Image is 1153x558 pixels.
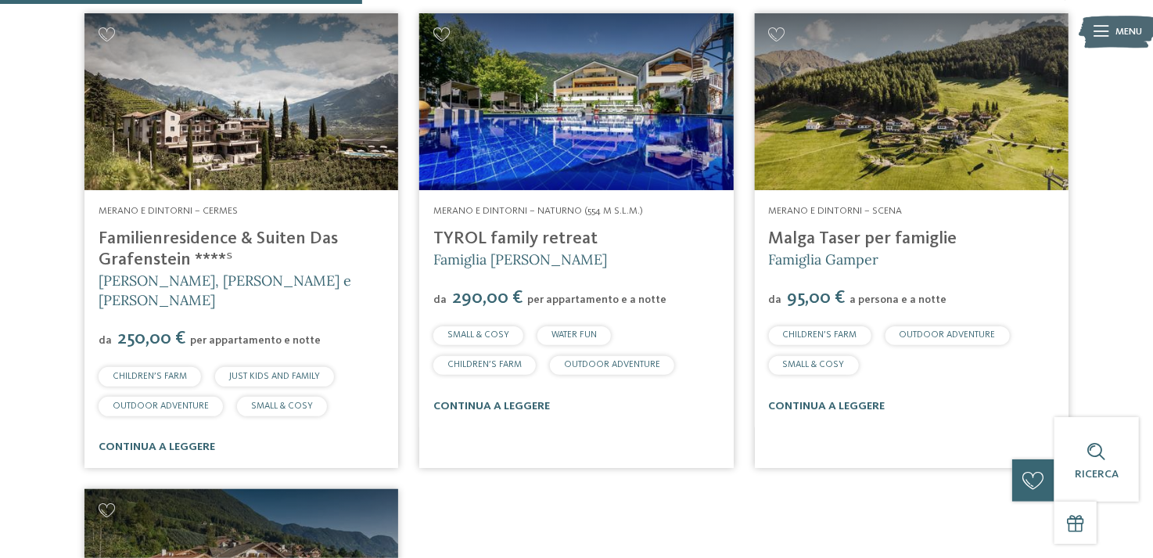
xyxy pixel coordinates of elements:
span: OUTDOOR ADVENTURE [564,360,660,369]
span: Merano e dintorni – Cermes [99,206,238,216]
span: OUTDOOR ADVENTURE [900,330,996,340]
span: 95,00 € [784,289,849,308]
span: Merano e dintorni – Scena [769,206,903,216]
span: 290,00 € [448,289,526,308]
span: SMALL & COSY [783,360,845,369]
a: continua a leggere [769,401,885,412]
span: CHILDREN’S FARM [783,330,857,340]
span: JUST KIDS AND FAMILY [229,372,320,381]
span: Ricerca [1075,469,1119,480]
img: Cercate un hotel per famiglie? Qui troverete solo i migliori! [84,13,398,190]
span: CHILDREN’S FARM [447,360,522,369]
a: continua a leggere [99,441,215,452]
img: Familien Wellness Residence Tyrol **** [419,13,733,190]
span: da [769,294,782,305]
a: continua a leggere [433,401,550,412]
span: Famiglia [PERSON_NAME] [433,250,607,268]
span: da [99,335,112,346]
span: Famiglia Gamper [769,250,879,268]
span: WATER FUN [551,330,597,340]
span: CHILDREN’S FARM [113,372,187,381]
a: Cercate un hotel per famiglie? Qui troverete solo i migliori! [419,13,733,190]
a: TYROL family retreat [433,230,598,247]
a: Malga Taser per famiglie [769,230,957,247]
span: per appartamento e a notte [527,294,666,305]
span: Merano e dintorni – Naturno (554 m s.l.m.) [433,206,643,216]
img: Cercate un hotel per famiglie? Qui troverete solo i migliori! [755,13,1069,190]
span: da [433,294,447,305]
span: 250,00 € [113,329,189,348]
span: SMALL & COSY [251,401,313,411]
span: a persona e a notte [850,294,947,305]
span: [PERSON_NAME], [PERSON_NAME] e [PERSON_NAME] [99,272,351,309]
span: SMALL & COSY [447,330,509,340]
span: per appartamento e notte [190,335,321,346]
span: OUTDOOR ADVENTURE [113,401,209,411]
a: Familienresidence & Suiten Das Grafenstein ****ˢ [99,230,338,268]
